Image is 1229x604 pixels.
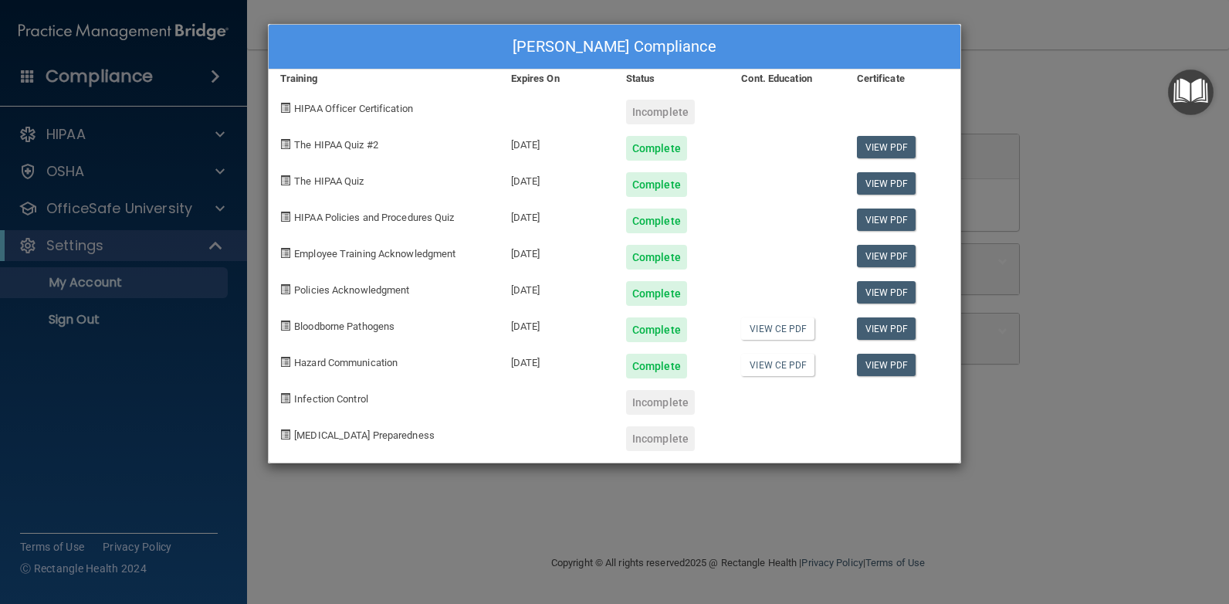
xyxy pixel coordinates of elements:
span: Policies Acknowledgment [294,284,409,296]
span: Employee Training Acknowledgment [294,248,455,260]
div: [DATE] [499,124,614,161]
span: The HIPAA Quiz #2 [294,139,378,151]
div: Cont. Education [730,70,845,88]
div: Complete [626,172,687,197]
div: [DATE] [499,233,614,270]
div: Complete [626,209,687,233]
a: View PDF [857,172,916,195]
button: Open Resource Center [1168,70,1214,115]
a: View PDF [857,136,916,158]
a: View CE PDF [741,317,814,340]
div: Incomplete [626,100,695,124]
div: Complete [626,245,687,270]
a: View PDF [857,245,916,267]
a: View PDF [857,317,916,340]
span: Bloodborne Pathogens [294,321,394,332]
div: [DATE] [499,270,614,306]
span: The HIPAA Quiz [294,175,364,187]
div: [DATE] [499,197,614,233]
span: HIPAA Officer Certification [294,103,413,114]
div: Expires On [499,70,614,88]
span: Hazard Communication [294,357,398,368]
iframe: Drift Widget Chat Controller [1152,497,1210,556]
div: Training [269,70,499,88]
div: Incomplete [626,390,695,415]
div: [DATE] [499,306,614,342]
div: Complete [626,281,687,306]
div: [DATE] [499,342,614,378]
a: View PDF [857,354,916,376]
div: Complete [626,136,687,161]
a: View CE PDF [741,354,814,376]
span: Infection Control [294,393,368,405]
div: Status [614,70,730,88]
div: Complete [626,317,687,342]
span: [MEDICAL_DATA] Preparedness [294,429,435,441]
div: [PERSON_NAME] Compliance [269,25,960,70]
div: [DATE] [499,161,614,197]
div: Incomplete [626,426,695,451]
a: View PDF [857,281,916,304]
div: Certificate [845,70,960,88]
div: Complete [626,354,687,378]
a: View PDF [857,209,916,231]
span: HIPAA Policies and Procedures Quiz [294,212,454,223]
